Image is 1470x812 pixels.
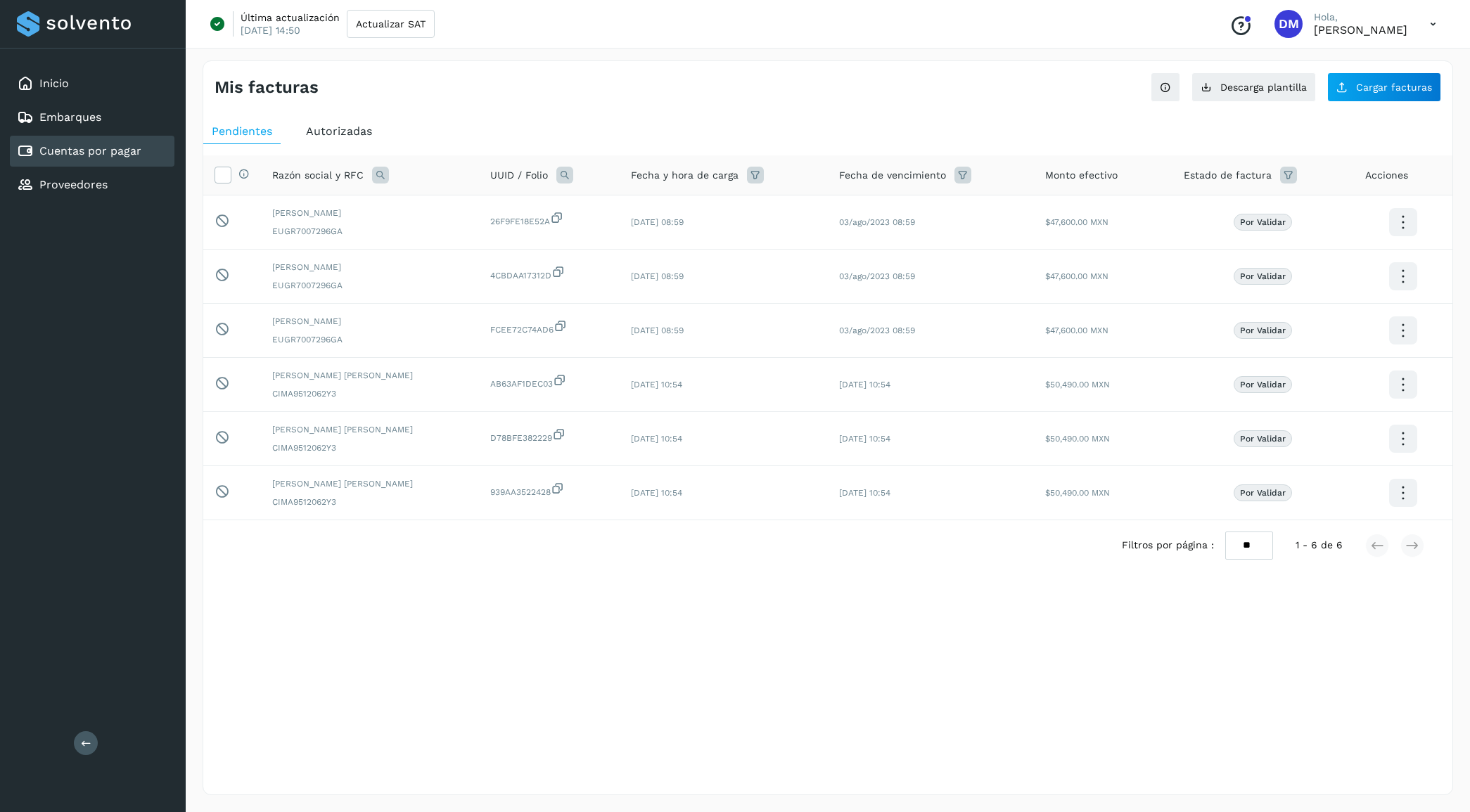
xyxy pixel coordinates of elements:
[631,168,739,183] span: Fecha y hora de carga
[272,261,468,273] span: [PERSON_NAME]
[39,144,141,157] a: Cuentas por pagar
[1240,271,1286,281] p: Por validar
[1240,488,1286,498] p: Por validar
[490,482,608,498] span: 939AA3522428
[490,168,548,183] span: UUID / Folio
[272,477,468,490] span: [PERSON_NAME] [PERSON_NAME]
[272,442,468,454] span: CIMA9512062Y3
[490,211,608,228] span: 26F9FE18E52A
[1240,326,1286,335] p: Por validar
[839,380,890,389] span: [DATE] 10:54
[272,423,468,436] span: [PERSON_NAME] [PERSON_NAME]
[839,434,890,444] span: [DATE] 10:54
[272,369,468,382] span: [PERSON_NAME] [PERSON_NAME]
[241,24,300,37] p: [DATE] 14:50
[1314,11,1407,23] p: Hola,
[272,168,364,183] span: Razón social y RFC
[1314,23,1407,37] p: Diego Muriel Perez
[1327,72,1441,102] button: Cargar facturas
[631,488,682,498] span: [DATE] 10:54
[1240,434,1286,444] p: Por validar
[1122,538,1214,553] span: Filtros por página :
[839,271,915,281] span: 03/ago/2023 08:59
[839,326,915,335] span: 03/ago/2023 08:59
[631,434,682,444] span: [DATE] 10:54
[490,373,608,390] span: AB63AF1DEC03
[10,68,174,99] div: Inicio
[1240,217,1286,227] p: Por validar
[1296,538,1343,553] span: 1 - 6 de 6
[39,110,101,124] a: Embarques
[272,387,468,400] span: CIMA9512062Y3
[490,427,608,444] span: D78BFE382229
[215,77,319,98] h4: Mis facturas
[272,315,468,328] span: [PERSON_NAME]
[212,124,272,138] span: Pendientes
[241,11,340,24] p: Última actualización
[839,488,890,498] span: [DATE] 10:54
[839,217,915,227] span: 03/ago/2023 08:59
[1045,271,1108,281] span: $47,600.00 MXN
[272,207,468,219] span: [PERSON_NAME]
[1045,217,1108,227] span: $47,600.00 MXN
[631,271,684,281] span: [DATE] 08:59
[356,19,426,29] span: Actualizar SAT
[10,102,174,133] div: Embarques
[272,225,468,238] span: EUGR7007296GA
[10,169,174,200] div: Proveedores
[1045,488,1110,498] span: $50,490.00 MXN
[1184,168,1272,183] span: Estado de factura
[272,279,468,292] span: EUGR7007296GA
[1191,72,1316,102] button: Descarga plantilla
[10,136,174,167] div: Cuentas por pagar
[490,265,608,282] span: 4CBDAA17312D
[347,10,435,38] button: Actualizar SAT
[1220,82,1307,92] span: Descarga plantilla
[631,326,684,335] span: [DATE] 08:59
[1365,168,1408,183] span: Acciones
[1240,380,1286,389] p: Por validar
[272,496,468,508] span: CIMA9512062Y3
[1045,168,1118,183] span: Monto efectivo
[631,217,684,227] span: [DATE] 08:59
[306,124,372,138] span: Autorizadas
[39,77,69,90] a: Inicio
[1356,82,1432,92] span: Cargar facturas
[839,168,946,183] span: Fecha de vencimiento
[490,319,608,336] span: FCEE72C74AD6
[631,380,682,389] span: [DATE] 10:54
[272,333,468,346] span: EUGR7007296GA
[1045,326,1108,335] span: $47,600.00 MXN
[1045,434,1110,444] span: $50,490.00 MXN
[39,178,108,191] a: Proveedores
[1045,380,1110,389] span: $50,490.00 MXN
